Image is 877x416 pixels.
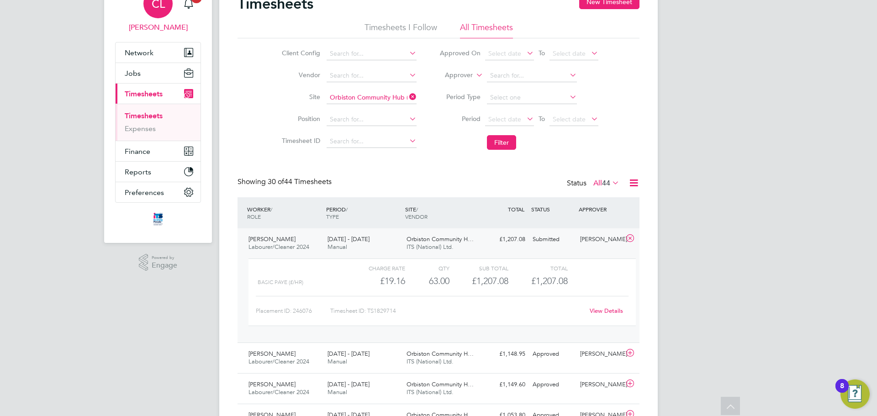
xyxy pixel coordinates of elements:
[125,69,141,78] span: Jobs
[125,168,151,176] span: Reports
[460,22,513,38] li: All Timesheets
[256,304,330,318] div: Placement ID: 246076
[116,84,201,104] button: Timesheets
[279,137,320,145] label: Timesheet ID
[248,388,309,396] span: Labourer/Cleaner 2024
[324,201,403,225] div: PERIOD
[248,380,296,388] span: [PERSON_NAME]
[279,71,320,79] label: Vendor
[405,213,428,220] span: VENDOR
[576,232,624,247] div: [PERSON_NAME]
[403,201,482,225] div: SITE
[248,235,296,243] span: [PERSON_NAME]
[487,135,516,150] button: Filter
[125,48,153,57] span: Network
[116,104,201,141] div: Timesheets
[439,93,481,101] label: Period Type
[481,377,529,392] div: £1,149.60
[116,162,201,182] button: Reports
[346,205,348,213] span: /
[576,347,624,362] div: [PERSON_NAME]
[248,358,309,365] span: Labourer/Cleaner 2024
[531,275,568,286] span: £1,207.08
[116,141,201,161] button: Finance
[407,380,474,388] span: Orbiston Community H…
[248,243,309,251] span: Labourer/Cleaner 2024
[268,177,284,186] span: 30 of
[248,350,296,358] span: [PERSON_NAME]
[840,379,870,409] button: Open Resource Center, 8 new notifications
[407,350,474,358] span: Orbiston Community H…
[840,386,844,398] div: 8
[407,243,454,251] span: ITS (National) Ltd.
[346,263,405,274] div: Charge rate
[125,188,164,197] span: Preferences
[536,113,548,125] span: To
[327,113,417,126] input: Search for...
[327,135,417,148] input: Search for...
[328,358,347,365] span: Manual
[268,177,332,186] span: 44 Timesheets
[576,377,624,392] div: [PERSON_NAME]
[488,115,521,123] span: Select date
[125,124,156,133] a: Expenses
[327,91,417,104] input: Search for...
[328,388,347,396] span: Manual
[590,307,623,315] a: View Details
[553,115,586,123] span: Select date
[139,254,178,271] a: Powered byEngage
[346,274,405,289] div: £19.16
[576,201,624,217] div: APPROVER
[439,49,481,57] label: Approved On
[245,201,324,225] div: WORKER
[508,263,567,274] div: Total
[279,93,320,101] label: Site
[365,22,437,38] li: Timesheets I Follow
[508,205,524,213] span: TOTAL
[529,347,576,362] div: Approved
[529,201,576,217] div: STATUS
[536,47,548,59] span: To
[487,91,577,104] input: Select one
[407,388,454,396] span: ITS (National) Ltd.
[279,49,320,57] label: Client Config
[407,235,474,243] span: Orbiston Community H…
[328,243,347,251] span: Manual
[125,147,150,156] span: Finance
[488,49,521,58] span: Select date
[152,254,177,262] span: Powered by
[327,69,417,82] input: Search for...
[247,213,261,220] span: ROLE
[116,42,201,63] button: Network
[439,115,481,123] label: Period
[407,358,454,365] span: ITS (National) Ltd.
[328,350,370,358] span: [DATE] - [DATE]
[116,63,201,83] button: Jobs
[238,177,333,187] div: Showing
[593,179,619,188] label: All
[328,235,370,243] span: [DATE] - [DATE]
[152,212,164,226] img: itsconstruction-logo-retina.png
[487,69,577,82] input: Search for...
[432,71,473,80] label: Approver
[567,177,621,190] div: Status
[330,304,584,318] div: Timesheet ID: TS1829714
[115,22,201,33] span: Chelsea Lawford
[405,274,449,289] div: 63.00
[405,263,449,274] div: QTY
[270,205,272,213] span: /
[152,262,177,269] span: Engage
[115,212,201,226] a: Go to home page
[327,47,417,60] input: Search for...
[326,213,339,220] span: TYPE
[449,274,508,289] div: £1,207.08
[481,347,529,362] div: £1,148.95
[481,232,529,247] div: £1,207.08
[279,115,320,123] label: Position
[125,111,163,120] a: Timesheets
[529,232,576,247] div: Submitted
[328,380,370,388] span: [DATE] - [DATE]
[416,205,418,213] span: /
[258,279,303,285] span: Basic PAYE (£/HR)
[116,182,201,202] button: Preferences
